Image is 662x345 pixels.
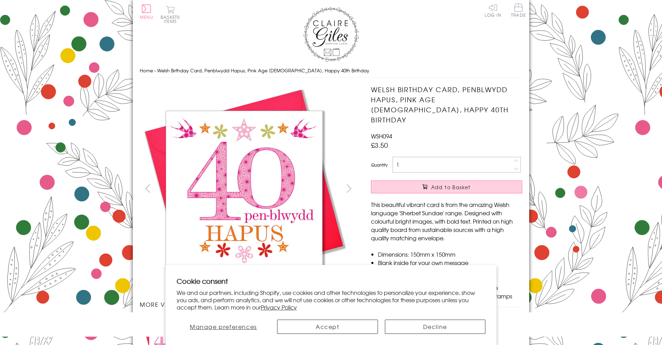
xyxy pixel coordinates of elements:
span: Manage preferences [190,322,257,331]
span: 0 items [164,14,180,24]
span: › [154,67,156,74]
a: Privacy Policy [261,303,297,311]
a: Log In [485,3,501,17]
button: next [341,180,357,196]
span: Add to Basket [431,184,471,191]
h3: More views [140,300,357,308]
img: Claire Giles Greetings Cards [303,7,359,62]
button: Accept [277,320,378,334]
span: £3.50 [371,140,388,150]
p: This beautiful vibrant card is from the amazing Welsh language 'Sherbet Sundae' range. Designed w... [371,200,522,242]
span: WSH094 [371,132,392,140]
img: Welsh Birthday Card, Penblwydd Hapus, Pink Age 40, Happy 40th Birthday [140,85,348,293]
h2: Cookie consent [177,276,485,286]
button: Add to Basket [371,180,522,193]
span: Trade [511,3,526,17]
a: Trade [511,3,526,18]
a: Home [140,67,153,74]
label: Quantity [371,162,388,168]
button: Basket0 items [161,6,180,23]
button: prev [140,180,155,196]
button: Manage preferences [177,320,270,334]
nav: breadcrumbs [140,64,522,78]
li: Dimensions: 150mm x 150mm [378,250,522,258]
span: Menu [140,14,153,20]
button: Decline [385,320,486,334]
span: Welsh Birthday Card, Penblwydd Hapus, Pink Age [DEMOGRAPHIC_DATA], Happy 40th Birthday [157,67,369,74]
h1: Welsh Birthday Card, Penblwydd Hapus, Pink Age [DEMOGRAPHIC_DATA], Happy 40th Birthday [371,85,522,125]
li: Blank inside for your own message [378,258,522,267]
p: We and our partners, including Shopify, use cookies and other technologies to personalize your ex... [177,289,485,311]
button: Menu [140,5,153,19]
